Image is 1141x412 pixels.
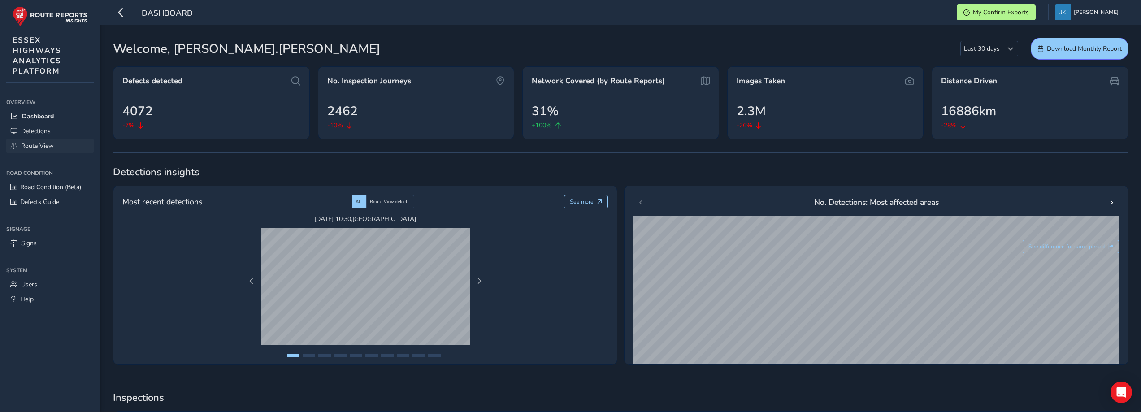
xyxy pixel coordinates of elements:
span: Detections insights [113,165,1128,179]
a: Route View [6,139,94,153]
span: Last 30 days [961,41,1003,56]
button: Page 6 [365,354,378,357]
button: Next Page [473,275,486,287]
span: 4072 [122,102,153,121]
span: -10% [327,121,343,130]
span: Detections [21,127,51,135]
span: Defects detected [122,76,182,87]
span: ESSEX HIGHWAYS ANALYTICS PLATFORM [13,35,61,76]
a: Help [6,292,94,307]
button: See more [564,195,608,208]
span: Download Monthly Report [1047,44,1122,53]
a: Users [6,277,94,292]
span: See more [570,198,594,205]
span: Help [20,295,34,304]
a: Defects Guide [6,195,94,209]
button: Page 10 [428,354,441,357]
span: AI [356,199,360,205]
a: Detections [6,124,94,139]
span: Network Covered (by Route Reports) [532,76,665,87]
span: 2462 [327,102,358,121]
a: Signs [6,236,94,251]
div: Overview [6,95,94,109]
button: Page 2 [303,354,315,357]
span: 16886km [941,102,996,121]
span: [PERSON_NAME] [1074,4,1119,20]
a: Dashboard [6,109,94,124]
img: diamond-layout [1055,4,1071,20]
span: Inspections [113,391,1128,404]
span: Route View [21,142,54,150]
button: Previous Page [245,275,258,287]
span: Signs [21,239,37,247]
span: See difference for same period [1028,243,1105,250]
button: Page 9 [412,354,425,357]
span: +100% [532,121,552,130]
span: Road Condition (Beta) [20,183,81,191]
div: AI [352,195,366,208]
span: Dashboard [142,8,193,20]
span: My Confirm Exports [973,8,1029,17]
div: Road Condition [6,166,94,180]
button: Page 4 [334,354,347,357]
button: Download Monthly Report [1031,38,1128,60]
span: Defects Guide [20,198,59,206]
span: Users [21,280,37,289]
span: No. Detections: Most affected areas [814,196,939,208]
button: My Confirm Exports [957,4,1036,20]
span: Images Taken [737,76,785,87]
div: Open Intercom Messenger [1111,382,1132,403]
span: Route View defect [370,199,408,205]
a: Road Condition (Beta) [6,180,94,195]
span: 31% [532,102,559,121]
button: Page 5 [350,354,362,357]
button: Page 8 [397,354,409,357]
span: -7% [122,121,134,130]
div: System [6,264,94,277]
span: Distance Driven [941,76,997,87]
button: Page 3 [318,354,331,357]
span: Welcome, [PERSON_NAME].[PERSON_NAME] [113,39,380,58]
button: Page 7 [381,354,394,357]
button: Page 1 [287,354,299,357]
button: See difference for same period [1023,240,1119,253]
div: Route View defect [366,195,414,208]
button: [PERSON_NAME] [1055,4,1122,20]
img: rr logo [13,6,87,26]
span: -26% [737,121,752,130]
div: Signage [6,222,94,236]
span: No. Inspection Journeys [327,76,411,87]
span: Dashboard [22,112,54,121]
span: 2.3M [737,102,766,121]
span: -28% [941,121,957,130]
span: Most recent detections [122,196,202,208]
span: [DATE] 10:30 , [GEOGRAPHIC_DATA] [261,215,470,223]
